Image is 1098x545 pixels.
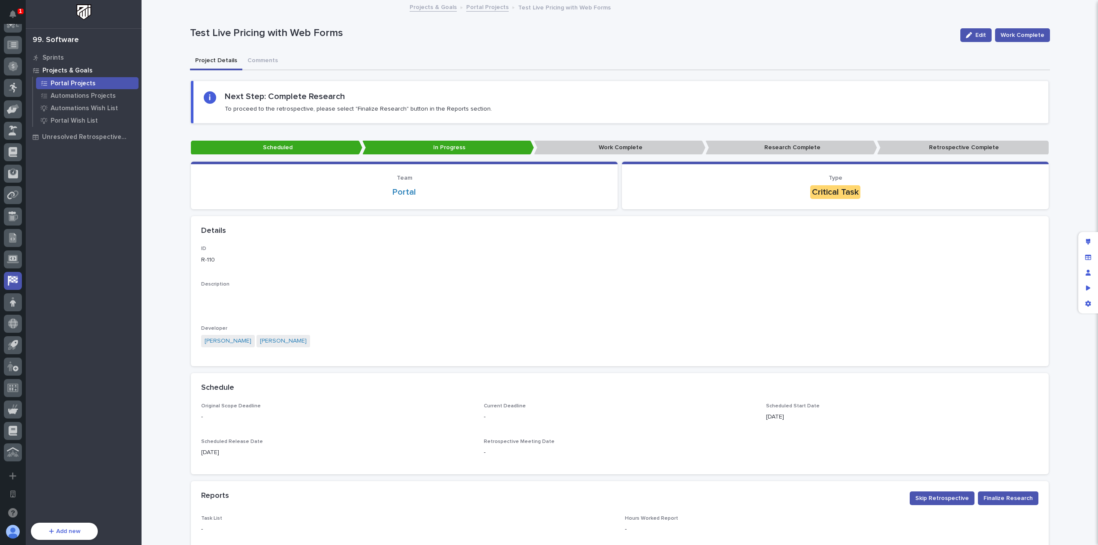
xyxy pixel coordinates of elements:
[9,95,24,111] img: 1736555164131-43832dd5-751b-4058-ba23-39d91318e5a0
[810,185,860,199] div: Critical Task
[978,491,1038,505] button: Finalize Research
[484,413,756,422] p: -
[915,494,969,503] span: Skip Retrospective
[877,141,1049,155] p: Retrospective Complete
[625,516,678,521] span: Hours Worked Report
[201,491,229,501] h2: Reports
[51,105,118,112] p: Automations Wish List
[706,141,877,155] p: Research Complete
[484,448,756,457] p: -
[42,54,64,62] p: Sprints
[4,504,22,522] button: Open support chat
[766,403,820,409] span: Scheduled Start Date
[201,282,229,287] span: Description
[33,114,142,126] a: Portal Wish List
[51,117,98,125] p: Portal Wish List
[51,92,116,100] p: Automations Projects
[201,256,215,265] p: R-110
[146,98,156,108] button: Start new chat
[33,102,142,114] a: Automations Wish List
[9,138,22,152] img: Jeff Miller
[17,182,47,190] span: Help Docs
[5,178,50,194] a: 📖Help Docs
[9,8,26,25] img: Stacker
[19,8,22,14] p: 1
[201,448,474,457] p: [DATE]
[1080,234,1096,250] div: Edit layout
[518,2,611,12] p: Test Live Pricing with Web Forms
[1080,296,1096,311] div: App settings
[201,439,263,444] span: Scheduled Release Date
[225,91,345,102] h2: Next Step: Complete Research
[42,133,136,141] p: Unresolved Retrospective Tasks
[33,36,79,45] div: 99. Software
[983,494,1033,503] span: Finalize Research
[29,104,109,111] div: We're available if you need us!
[42,67,93,75] p: Projects & Goals
[62,182,109,190] span: Onboarding Call
[27,146,69,153] span: [PERSON_NAME]
[9,48,156,61] p: How can we help?
[76,4,92,20] img: Workspace Logo
[190,27,953,39] p: Test Live Pricing with Web Forms
[242,52,283,70] button: Comments
[766,413,1038,422] p: [DATE]
[60,202,104,209] a: Powered byPylon
[9,125,57,132] div: Past conversations
[71,146,74,153] span: •
[29,95,141,104] div: Start new chat
[26,130,142,143] a: Unresolved Retrospective Tasks
[76,146,94,153] span: [DATE]
[201,403,261,409] span: Original Scope Deadline
[260,337,307,346] a: [PERSON_NAME]
[466,2,509,12] a: Portal Projects
[225,105,492,113] p: To proceed to the retrospective, please select "Finalize Research" button in the Reports section.
[4,523,22,541] button: users-avatar
[33,90,142,102] a: Automations Projects
[26,51,142,64] a: Sprints
[201,383,234,393] h2: Schedule
[51,80,96,87] p: Portal Projects
[190,52,242,70] button: Project Details
[31,523,98,540] button: Add new
[910,491,974,505] button: Skip Retrospective
[410,2,457,12] a: Projects & Goals
[191,141,362,155] p: Scheduled
[201,413,474,422] p: -
[1080,280,1096,296] div: Preview as
[201,246,206,251] span: ID
[625,525,1038,534] p: -
[201,516,222,521] span: Task List
[975,32,986,38] span: Edit
[85,203,104,209] span: Pylon
[1001,31,1044,39] span: Work Complete
[484,403,526,409] span: Current Deadline
[33,77,142,89] a: Portal Projects
[201,326,227,331] span: Developer
[205,337,251,346] a: [PERSON_NAME]
[4,485,22,503] button: Open workspace settings
[960,28,992,42] button: Edit
[4,467,22,485] button: Add a new app...
[534,141,706,155] p: Work Complete
[26,64,142,77] a: Projects & Goals
[1080,265,1096,280] div: Manage users
[1080,250,1096,265] div: Manage fields and data
[11,10,22,24] div: Notifications1
[484,439,555,444] span: Retrospective Meeting Date
[201,226,226,236] h2: Details
[54,183,60,190] div: 🔗
[397,175,412,181] span: Team
[995,28,1050,42] button: Work Complete
[9,183,15,190] div: 📖
[392,187,416,197] a: Portal
[362,141,534,155] p: In Progress
[201,525,615,534] p: -
[829,175,842,181] span: Type
[9,34,156,48] p: Welcome 👋
[133,123,156,133] button: See all
[4,5,22,23] button: Notifications
[50,178,113,194] a: 🔗Onboarding Call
